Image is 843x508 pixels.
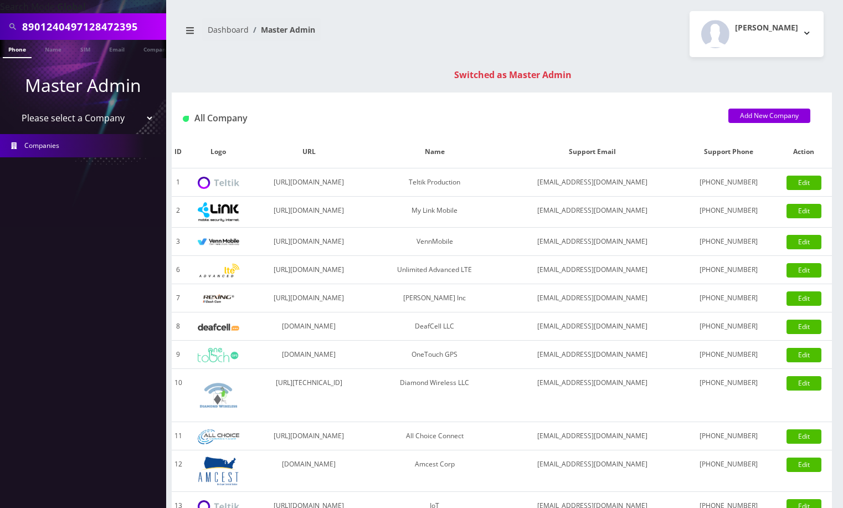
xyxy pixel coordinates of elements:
th: Support Email [503,136,682,168]
span: Companies [24,141,59,150]
td: [PHONE_NUMBER] [682,450,776,492]
a: Edit [787,235,821,249]
td: [EMAIL_ADDRESS][DOMAIN_NAME] [503,450,682,492]
td: 7 [172,284,185,312]
img: VennMobile [198,238,239,246]
img: All Choice Connect [198,429,239,444]
a: Edit [787,263,821,278]
td: [PHONE_NUMBER] [682,284,776,312]
a: Edit [787,204,821,218]
td: [URL][DOMAIN_NAME] [252,197,366,228]
td: DeafCell LLC [366,312,503,341]
img: Diamond Wireless LLC [198,374,239,416]
td: All Choice Connect [366,422,503,450]
th: Name [366,136,503,168]
div: Switched as Master Admin [183,68,843,81]
td: 10 [172,369,185,422]
td: Unlimited Advanced LTE [366,256,503,284]
li: Master Admin [249,24,315,35]
td: Teltik Production [366,168,503,197]
img: Amcest Corp [198,456,239,486]
a: Edit [787,376,821,391]
a: Edit [787,176,821,190]
td: [DOMAIN_NAME] [252,312,366,341]
td: [PHONE_NUMBER] [682,422,776,450]
td: 2 [172,197,185,228]
td: [URL][DOMAIN_NAME] [252,256,366,284]
td: My Link Mobile [366,197,503,228]
td: [PHONE_NUMBER] [682,369,776,422]
a: Dashboard [208,24,249,35]
td: [PERSON_NAME] Inc [366,284,503,312]
td: [EMAIL_ADDRESS][DOMAIN_NAME] [503,341,682,369]
td: Diamond Wireless LLC [366,369,503,422]
td: [EMAIL_ADDRESS][DOMAIN_NAME] [503,422,682,450]
td: 6 [172,256,185,284]
td: [URL][DOMAIN_NAME] [252,228,366,256]
a: Edit [787,348,821,362]
img: DeafCell LLC [198,324,239,331]
td: [DOMAIN_NAME] [252,450,366,492]
td: [DOMAIN_NAME] [252,341,366,369]
td: [EMAIL_ADDRESS][DOMAIN_NAME] [503,168,682,197]
a: Name [39,40,67,57]
td: [PHONE_NUMBER] [682,256,776,284]
th: ID [172,136,185,168]
td: 12 [172,450,185,492]
img: OneTouch GPS [198,348,239,362]
td: [URL][DOMAIN_NAME] [252,422,366,450]
a: Edit [787,320,821,334]
a: Company [138,40,175,57]
td: 1 [172,168,185,197]
td: [EMAIL_ADDRESS][DOMAIN_NAME] [503,197,682,228]
td: [EMAIL_ADDRESS][DOMAIN_NAME] [503,312,682,341]
a: Edit [787,291,821,306]
img: Rexing Inc [198,294,239,304]
th: Logo [185,136,252,168]
td: VennMobile [366,228,503,256]
td: 8 [172,312,185,341]
td: Amcest Corp [366,450,503,492]
h1: All Company [183,113,712,124]
td: [PHONE_NUMBER] [682,168,776,197]
td: [EMAIL_ADDRESS][DOMAIN_NAME] [503,284,682,312]
h2: [PERSON_NAME] [735,23,798,33]
td: [PHONE_NUMBER] [682,197,776,228]
button: [PERSON_NAME] [690,11,824,57]
img: Teltik Production [198,177,239,189]
a: Edit [787,429,821,444]
td: [URL][TECHNICAL_ID] [252,369,366,422]
a: Phone [3,40,32,58]
td: [URL][DOMAIN_NAME] [252,168,366,197]
td: [URL][DOMAIN_NAME] [252,284,366,312]
a: Email [104,40,130,57]
td: [EMAIL_ADDRESS][DOMAIN_NAME] [503,228,682,256]
td: [PHONE_NUMBER] [682,341,776,369]
td: [PHONE_NUMBER] [682,312,776,341]
td: [EMAIL_ADDRESS][DOMAIN_NAME] [503,256,682,284]
td: [PHONE_NUMBER] [682,228,776,256]
nav: breadcrumb [180,18,494,50]
th: Support Phone [682,136,776,168]
th: Action [775,136,832,168]
a: Edit [787,458,821,472]
img: All Company [183,116,189,122]
td: 11 [172,422,185,450]
td: [EMAIL_ADDRESS][DOMAIN_NAME] [503,369,682,422]
td: OneTouch GPS [366,341,503,369]
th: URL [252,136,366,168]
a: Add New Company [728,109,810,123]
strong: Global [57,1,86,13]
td: 3 [172,228,185,256]
td: 9 [172,341,185,369]
img: Unlimited Advanced LTE [198,264,239,278]
input: Search All Companies [22,16,163,37]
img: My Link Mobile [198,202,239,222]
a: SIM [75,40,96,57]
